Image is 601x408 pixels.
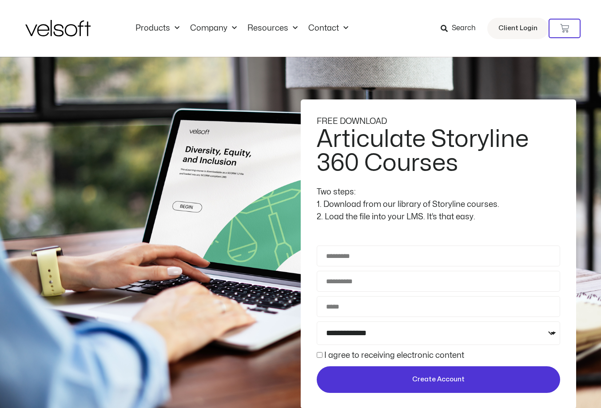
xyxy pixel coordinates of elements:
a: Client Login [487,18,549,39]
h2: Articulate Storyline 360 Courses [317,127,558,175]
a: ContactMenu Toggle [303,24,354,33]
img: Velsoft Training Materials [25,20,91,36]
a: Search [441,21,482,36]
div: 2. Load the file into your LMS. It’s that easy. [317,211,560,223]
a: CompanyMenu Toggle [185,24,242,33]
nav: Menu [130,24,354,33]
span: Search [452,23,476,34]
div: FREE DOWNLOAD [317,115,560,128]
div: Two steps: [317,186,560,198]
span: Create Account [412,374,465,385]
a: ProductsMenu Toggle [130,24,185,33]
span: Client Login [498,23,537,34]
label: I agree to receiving electronic content [324,352,464,359]
a: ResourcesMenu Toggle [242,24,303,33]
button: Create Account [317,366,560,393]
div: 1. Download from our library of Storyline courses. [317,198,560,211]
